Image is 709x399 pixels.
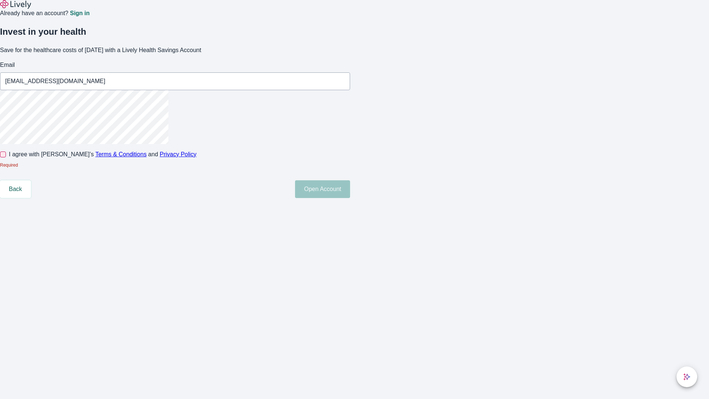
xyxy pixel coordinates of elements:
[677,366,697,387] button: chat
[70,10,89,16] a: Sign in
[9,150,196,159] span: I agree with [PERSON_NAME]’s and
[683,373,691,381] svg: Lively AI Assistant
[160,151,197,157] a: Privacy Policy
[95,151,147,157] a: Terms & Conditions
